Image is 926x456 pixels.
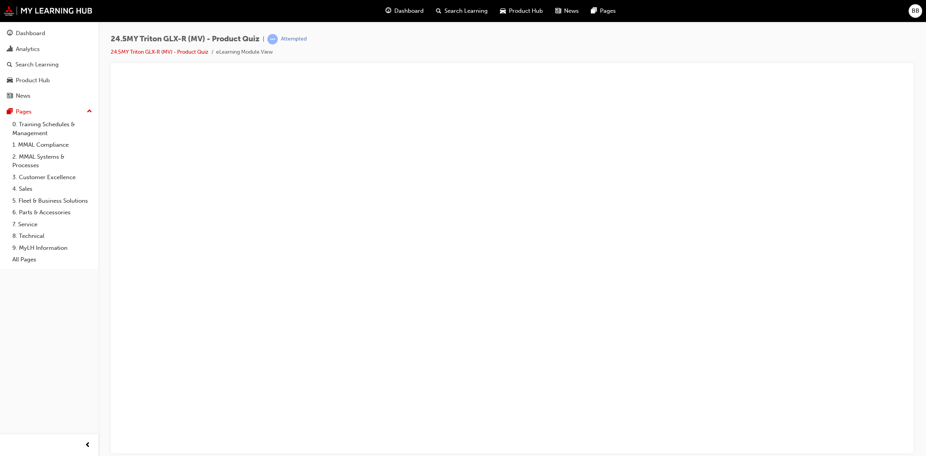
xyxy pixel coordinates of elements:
a: pages-iconPages [585,3,622,19]
div: Analytics [16,45,40,54]
a: All Pages [9,254,95,266]
a: Search Learning [3,58,95,72]
div: Search Learning [15,60,59,69]
a: 0. Training Schedules & Management [9,119,95,139]
a: Product Hub [3,73,95,88]
span: news-icon [7,93,13,100]
button: DashboardAnalyticsSearch LearningProduct HubNews [3,25,95,105]
a: Dashboard [3,26,95,41]
button: BB [909,4,922,18]
span: pages-icon [591,6,597,16]
span: Search Learning [444,7,488,15]
li: eLearning Module View [216,48,273,57]
span: Pages [600,7,616,15]
a: 3. Customer Excellence [9,171,95,183]
span: car-icon [7,77,13,84]
span: search-icon [7,61,12,68]
span: guage-icon [385,6,391,16]
button: Pages [3,105,95,119]
a: news-iconNews [549,3,585,19]
span: learningRecordVerb_ATTEMPT-icon [267,34,278,44]
div: Attempted [281,36,307,43]
span: Product Hub [509,7,543,15]
span: news-icon [555,6,561,16]
span: search-icon [436,6,441,16]
a: 6. Parts & Accessories [9,207,95,219]
a: 24.5MY Triton GLX-R (MV) - Product Quiz [111,49,208,55]
div: Dashboard [16,29,45,38]
a: 8. Technical [9,230,95,242]
a: car-iconProduct Hub [494,3,549,19]
span: | [263,35,264,44]
a: 9. MyLH Information [9,242,95,254]
img: mmal [4,6,93,16]
a: 4. Sales [9,183,95,195]
span: News [564,7,579,15]
a: 5. Fleet & Business Solutions [9,195,95,207]
a: Analytics [3,42,95,56]
a: guage-iconDashboard [379,3,430,19]
a: News [3,89,95,103]
span: 24.5MY Triton GLX-R (MV) - Product Quiz [111,35,260,44]
a: 2. MMAL Systems & Processes [9,151,95,171]
span: pages-icon [7,108,13,115]
span: BB [912,7,919,15]
div: Product Hub [16,76,50,85]
span: prev-icon [85,441,91,450]
a: search-iconSearch Learning [430,3,494,19]
span: car-icon [500,6,506,16]
a: 1. MMAL Compliance [9,139,95,151]
span: chart-icon [7,46,13,53]
span: Dashboard [394,7,424,15]
div: News [16,92,30,100]
span: up-icon [87,107,92,117]
div: Pages [16,107,32,116]
a: 7. Service [9,219,95,231]
span: guage-icon [7,30,13,37]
